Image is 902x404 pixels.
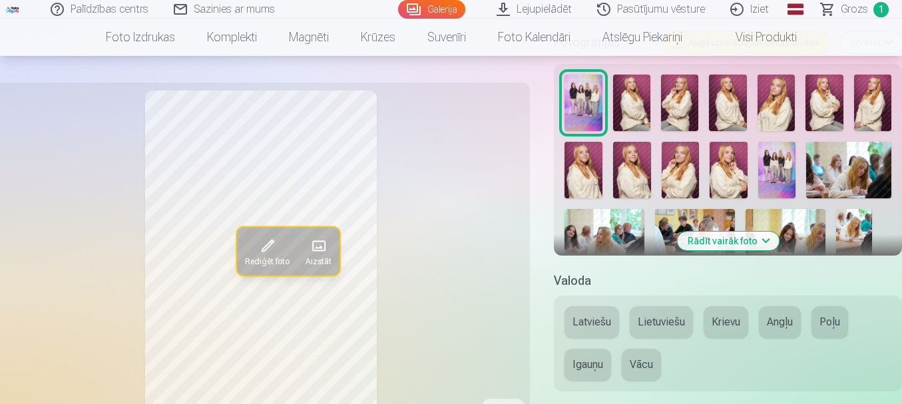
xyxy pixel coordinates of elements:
button: Rādīt vairāk foto [677,232,779,250]
span: Aizstāt [306,256,332,267]
img: /fa1 [5,5,20,13]
a: Foto kalendāri [482,19,586,56]
a: Foto izdrukas [90,19,191,56]
button: Rediģēt foto [237,227,298,275]
a: Atslēgu piekariņi [586,19,698,56]
button: Lietuviešu [630,306,693,338]
a: Visi produkti [698,19,813,56]
a: Krūzes [345,19,411,56]
button: Krievu [704,306,748,338]
button: Latviešu [564,306,619,338]
button: Vācu [622,349,661,381]
a: Suvenīri [411,19,482,56]
a: Magnēti [273,19,345,56]
button: Poļu [811,306,848,338]
span: Grozs [841,1,868,17]
span: Rediģēt foto [245,256,290,267]
h5: Valoda [554,272,902,290]
a: Komplekti [191,19,273,56]
button: Angļu [759,306,801,338]
button: Aizstāt [298,227,339,275]
button: Igauņu [564,349,611,381]
span: 1 [873,2,889,17]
